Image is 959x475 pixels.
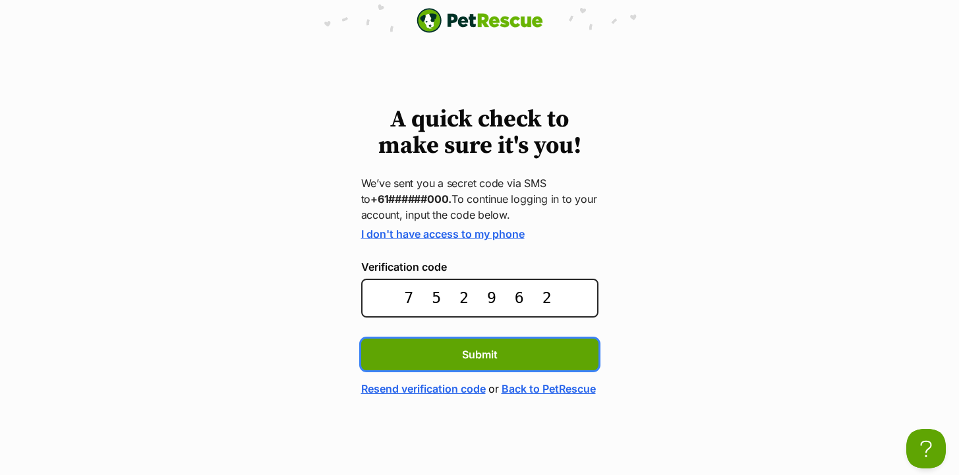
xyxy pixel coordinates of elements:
span: or [488,381,499,397]
label: Verification code [361,261,598,273]
strong: +61######000. [370,192,451,206]
a: PetRescue [417,8,543,33]
h1: A quick check to make sure it's you! [361,107,598,159]
input: Enter the 6-digit verification code sent to your device [361,279,598,318]
iframe: Help Scout Beacon - Open [906,429,946,468]
img: logo-e224e6f780fb5917bec1dbf3a21bbac754714ae5b6737aabdf751b685950b380.svg [417,8,543,33]
a: Back to PetRescue [502,381,596,397]
span: Submit [462,347,498,362]
a: Resend verification code [361,381,486,397]
a: I don't have access to my phone [361,227,525,240]
button: Submit [361,339,598,370]
p: We’ve sent you a secret code via SMS to To continue logging in to your account, input the code be... [361,175,598,223]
